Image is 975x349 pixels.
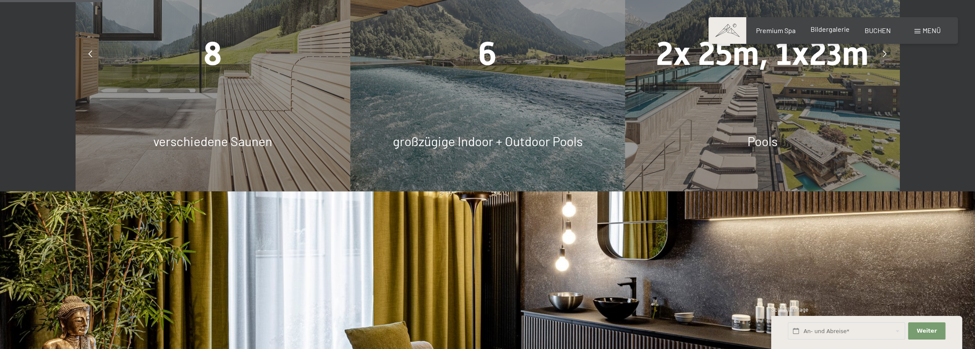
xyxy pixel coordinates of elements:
a: BUCHEN [865,26,891,34]
span: Schnellanfrage [771,306,808,313]
a: Premium Spa [756,26,795,34]
a: Bildergalerie [811,25,850,33]
span: 6 [478,35,497,73]
span: Weiter [917,327,937,335]
span: 2x 25m, 1x23m [656,35,869,73]
span: großzügige Indoor + Outdoor Pools [393,133,583,149]
span: Menü [923,26,941,34]
span: verschiedene Saunen [153,133,272,149]
span: Pools [747,133,778,149]
span: 8 [204,35,222,73]
button: Weiter [908,322,945,340]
